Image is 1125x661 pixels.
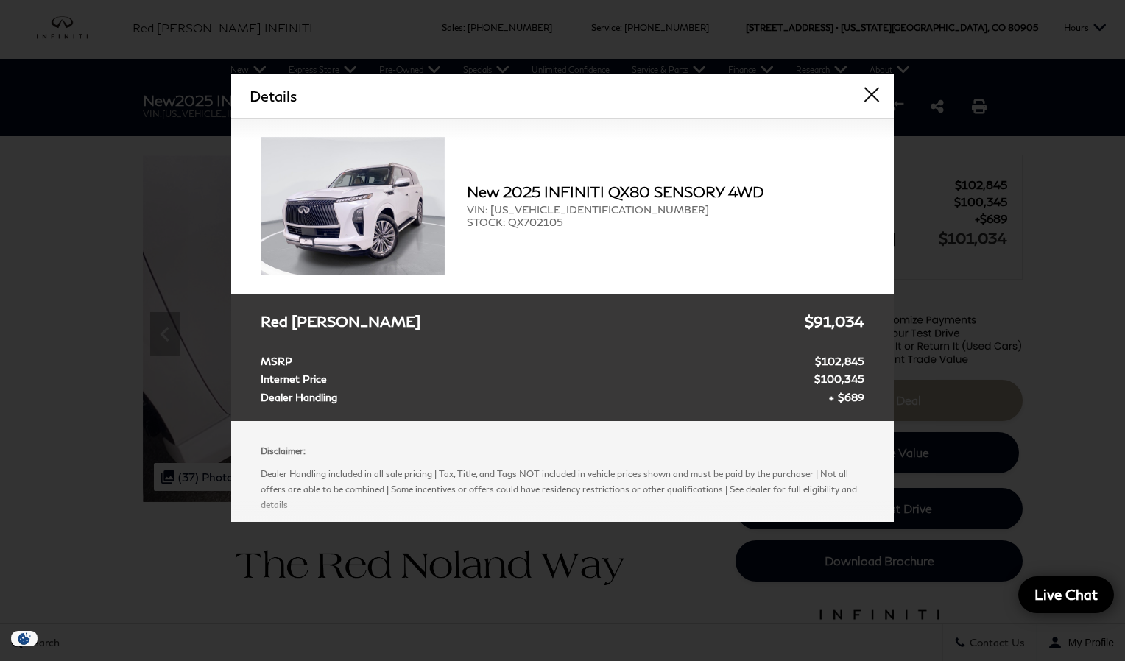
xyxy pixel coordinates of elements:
[467,216,864,228] span: STOCK: QX702105
[261,466,864,512] p: Dealer Handling included in all sale pricing | Tax, Title, and Tags NOT included in vehicle price...
[261,445,306,456] strong: Disclaimer:
[261,389,345,407] span: Dealer Handling
[7,631,41,646] section: Click to Open Cookie Consent Modal
[467,183,864,199] h2: New 2025 INFINITI QX80 SENSORY 4WD
[850,74,894,118] button: close
[261,308,864,334] a: Red [PERSON_NAME] $91,034
[829,389,864,407] span: $689
[261,520,864,551] p: While great effort is made to ensure the accuracy of the information on this site, errors do occu...
[815,353,864,371] span: $102,845
[231,74,894,119] div: Details
[1027,585,1105,604] span: Live Chat
[805,308,864,334] span: $91,034
[814,370,864,389] span: $100,345
[261,353,864,371] a: MSRP $102,845
[261,353,300,371] span: MSRP
[261,308,428,334] span: Red [PERSON_NAME]
[261,370,864,389] a: Internet Price $100,345
[261,389,864,407] a: Dealer Handling $689
[1018,576,1114,613] a: Live Chat
[261,370,334,389] span: Internet Price
[7,631,41,646] img: Opt-Out Icon
[261,137,445,275] img: 2025 INFINITI QX80 SENSORY 4WD
[467,203,864,216] span: VIN: [US_VEHICLE_IDENTIFICATION_NUMBER]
